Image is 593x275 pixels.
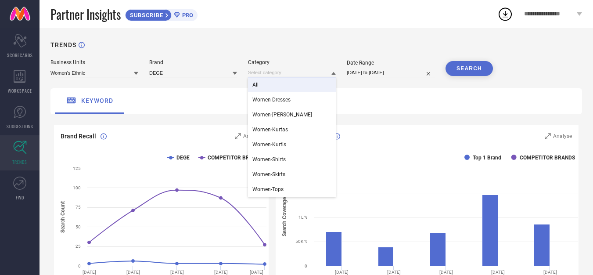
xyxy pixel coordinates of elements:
[78,264,81,268] text: 0
[248,77,336,92] div: All
[7,123,33,130] span: SUGGESTIONS
[12,159,27,165] span: TRENDS
[252,82,259,88] span: All
[519,155,575,161] text: COMPETITOR BRANDS
[8,87,32,94] span: WORKSPACE
[248,92,336,107] div: Women-Dresses
[387,270,401,275] text: [DATE]
[248,122,336,137] div: Women-Kurtas
[252,171,285,177] span: Women-Skirts
[252,156,286,163] span: Women-Shirts
[248,68,336,77] input: Select category
[252,97,291,103] span: Women-Dresses
[50,41,76,48] h1: TRENDS
[305,264,307,268] text: 0
[75,244,81,249] text: 25
[248,59,336,65] div: Category
[75,224,81,229] text: 50
[7,52,33,58] span: SCORECARDS
[16,194,24,201] span: FWD
[248,107,336,122] div: Women-Kurta Sets
[214,270,228,275] text: [DATE]
[347,60,435,66] div: Date Range
[170,270,184,275] text: [DATE]
[295,239,307,244] text: 50K %
[83,270,96,275] text: [DATE]
[126,12,165,18] span: SUBSCRIBE
[248,152,336,167] div: Women-Shirts
[252,186,284,192] span: Women-Tops
[180,12,193,18] span: PRO
[553,133,572,139] span: Analyse
[73,166,81,171] text: 125
[439,270,453,275] text: [DATE]
[60,201,66,233] tspan: Search Count
[176,155,190,161] text: DEGE
[50,5,121,23] span: Partner Insights
[252,141,286,148] span: Women-Kurtis
[446,61,493,76] button: SEARCH
[473,155,501,161] text: Top 1 Brand
[545,133,551,139] svg: Zoom
[248,167,336,182] div: Women-Skirts
[543,270,557,275] text: [DATE]
[126,270,140,275] text: [DATE]
[149,59,237,65] div: Brand
[243,133,262,139] span: Analyse
[250,270,263,275] text: [DATE]
[497,6,513,22] div: Open download list
[491,270,505,275] text: [DATE]
[248,137,336,152] div: Women-Kurtis
[81,97,113,104] span: keyword
[125,7,198,21] a: SUBSCRIBEPRO
[75,205,81,210] text: 75
[252,127,288,133] span: Women-Kurtas
[248,182,336,197] div: Women-Tops
[208,155,263,161] text: COMPETITOR BRANDS
[61,133,96,140] span: Brand Recall
[50,59,138,65] div: Business Units
[252,112,312,118] span: Women-[PERSON_NAME]
[335,270,349,275] text: [DATE]
[347,68,435,77] input: Select date range
[298,215,307,220] text: 1L %
[235,133,241,139] svg: Zoom
[281,197,288,237] tspan: Search Coverage
[73,185,81,190] text: 100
